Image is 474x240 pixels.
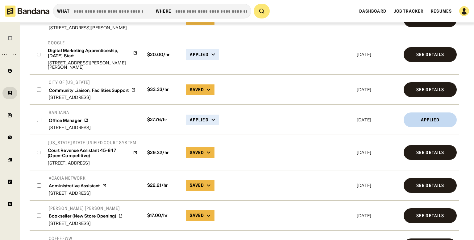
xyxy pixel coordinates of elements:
[48,48,131,59] div: Digital Marketing Apprenticeship, [DATE] Start
[49,118,81,123] div: Office Manager
[190,117,209,123] div: Applied
[49,214,116,219] div: Bookseller (New Store Opening)
[357,183,399,188] div: [DATE]
[49,18,111,23] div: ATTORNEY INTERNE - 32793
[145,117,181,122] div: $ 27.76 /hr
[145,87,181,92] div: $ 33.33 /hr
[49,191,106,195] div: [STREET_ADDRESS]
[357,118,399,122] div: [DATE]
[57,8,70,14] div: what
[156,8,172,14] div: Where
[49,79,135,100] a: City of [US_STATE]Community Liaison, Facilities Support[STREET_ADDRESS]
[190,150,204,155] div: Saved
[49,110,91,130] a: BandanaOffice Manager[STREET_ADDRESS]
[357,150,399,155] div: [DATE]
[190,52,209,57] div: Applied
[49,95,135,100] div: [STREET_ADDRESS]
[416,52,444,57] div: See Details
[416,87,444,92] div: See Details
[49,110,91,115] div: Bandana
[145,213,181,218] div: $ 17.00 /hr
[357,214,399,218] div: [DATE]
[49,205,123,211] div: [PERSON_NAME] [PERSON_NAME]
[190,182,204,188] div: Saved
[49,79,135,85] div: City of [US_STATE]
[48,61,137,69] div: [STREET_ADDRESS][PERSON_NAME][PERSON_NAME]
[145,17,181,22] div: $ 35.44 /hr
[48,40,137,70] a: GoogleDigital Marketing Apprenticeship, [DATE] Start[STREET_ADDRESS][PERSON_NAME][PERSON_NAME]
[49,88,129,93] div: Community Liaison, Facilities Support
[394,8,423,14] a: Job Tracker
[5,6,49,17] img: Bandana logotype
[48,148,131,158] div: Court Revenue Assistant 45-847 (Open-Competitive)
[49,205,123,226] a: [PERSON_NAME] [PERSON_NAME]Bookseller (New Store Opening)[STREET_ADDRESS]
[416,150,444,155] div: See Details
[357,52,399,57] div: [DATE]
[49,175,106,195] a: Acacia NetworkAdministrative Assistant[STREET_ADDRESS]
[49,175,106,181] div: Acacia Network
[48,140,138,165] a: [US_STATE] State Unified Court SystemCourt Revenue Assistant 45-847 (Open-Competitive)[STREET_ADD...
[48,161,138,165] div: [STREET_ADDRESS]
[48,40,137,46] div: Google
[416,214,444,218] div: See Details
[49,183,100,189] div: Administrative Assistant
[357,87,399,92] div: [DATE]
[190,213,204,218] div: Saved
[431,8,452,14] a: Resumes
[421,118,440,122] div: Applied
[416,183,444,188] div: See Details
[145,150,181,155] div: $ 29.32 /hr
[49,10,127,30] a: City of [US_STATE]ATTORNEY INTERNE - 32793[STREET_ADDRESS][PERSON_NAME]
[49,125,91,130] div: [STREET_ADDRESS]
[48,140,138,145] div: [US_STATE] State Unified Court System
[49,221,123,226] div: [STREET_ADDRESS]
[49,26,127,30] div: [STREET_ADDRESS][PERSON_NAME]
[359,8,386,14] a: Dashboard
[190,87,204,92] div: Saved
[145,183,181,188] div: $ 22.21 /hr
[145,52,181,57] div: $ 20.00 /hr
